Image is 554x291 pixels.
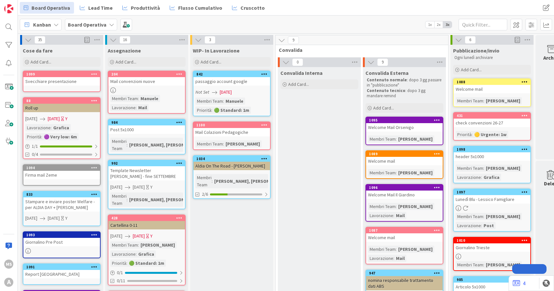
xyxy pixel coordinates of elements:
div: 204Mail convenzioni nuove [108,71,185,86]
span: Board Operativa [31,4,70,12]
div: 1098 [454,146,530,152]
span: 1x [425,21,434,28]
div: 1091Report [GEOGRAPHIC_DATA] [23,264,100,278]
div: 1096 [369,185,443,190]
div: [PERSON_NAME] [397,246,434,253]
div: 1093 [26,233,100,237]
div: 88 [26,99,100,103]
div: 1095 [369,118,443,122]
div: 1099 [23,71,100,77]
div: 1095Welcome Mail Orsenigo [366,117,443,132]
span: 0/11 [117,277,125,284]
div: Giornalino Trieste [454,243,530,252]
span: 9 [288,36,299,44]
div: 1088 [454,79,530,85]
div: Mail [394,212,406,219]
i: Not Set [195,89,209,95]
div: Mail [137,104,149,111]
span: Cose da fare [23,47,53,54]
div: 1094Firma mail Zeme [23,165,100,179]
div: Membri Team [368,203,396,210]
div: 833 [23,192,100,197]
div: Roll up [23,104,100,112]
span: [DATE] [110,233,122,239]
div: 1091 [23,264,100,270]
div: Y [65,115,68,122]
p: Ogni lunedì archiviare [454,55,530,60]
span: Add Card... [461,67,482,73]
div: 204 [108,71,185,77]
a: 428Cartellina 0-11[DATE][DATE]YMembri Team:[PERSON_NAME]Lavorazione:GraficaPriorità:🟢 Standard: 1... [108,215,186,285]
div: Welcome mail [366,157,443,165]
a: Produttività [118,2,164,14]
div: 1087 [366,227,443,233]
div: 1094 [23,165,100,171]
span: 0/4 [32,151,38,158]
div: Template Newsletter [PERSON_NAME] - fine SETTEMBRE [108,166,185,180]
div: Y [65,215,68,222]
div: Membri Team [195,98,223,105]
div: 1/1 [23,142,100,150]
span: Pubblicazione/invio [453,47,499,54]
div: Membri Team [368,135,396,143]
div: 1010 [457,238,530,243]
span: [DATE] [48,215,60,222]
div: 1100 [196,123,270,127]
a: 1097Lunedì Blu - Lessico FamigliareMembri Team:[PERSON_NAME]Lavorazione:Post [453,189,531,232]
div: 1089 [366,151,443,157]
div: 1093Giornalino Pre Post [23,232,100,246]
span: Add Card... [201,59,221,65]
div: 428Cartellina 0-11 [108,215,185,229]
a: Flusso Cumulativo [166,2,226,14]
span: [DATE] [25,115,37,122]
span: : [127,141,128,148]
span: : [126,260,127,267]
div: Priorità [456,131,472,138]
span: : [51,124,52,131]
span: Add Card... [373,105,394,111]
div: [PERSON_NAME] [484,213,522,220]
span: : [483,213,484,220]
div: 985Articolo 5x1000 [454,277,530,291]
div: Priorità [195,107,211,114]
div: [PERSON_NAME] [224,140,262,147]
input: Quick Filter... [459,19,507,30]
div: 1010 [454,238,530,243]
div: Membri Team [110,138,127,152]
div: Membri Team [368,169,396,176]
div: 431 [457,113,530,118]
div: 1034 [196,157,270,161]
span: : [223,98,224,105]
div: Report [GEOGRAPHIC_DATA] [23,270,100,278]
span: : [212,178,213,185]
a: 1099Svecchiare presentazione [23,71,101,92]
a: Lead Time [76,2,117,14]
div: Y [150,184,153,191]
div: Mail [394,255,406,262]
div: [PERSON_NAME] [484,261,522,268]
div: Mail Colazioni Pedagogiche [193,128,270,136]
span: 6 [465,36,476,44]
div: Lavorazione [456,222,481,229]
div: 984Post 5x1000 [108,120,185,134]
div: Membri Team [195,140,223,147]
div: 1034Aldia On The Road - [PERSON_NAME] [193,156,270,170]
div: 431 [454,113,530,119]
span: Cruscotto [240,4,265,12]
div: 🟣 Very low: 6m [42,133,79,140]
div: Lavorazione [368,212,393,219]
p: : dopo 3 gg passare in "pubblicazione" [367,77,442,88]
div: Lunedì Blu - Lessico Famigliare [454,195,530,204]
span: 2/6 [202,191,208,198]
span: Flusso Cumulativo [178,4,222,12]
div: 428 [108,215,185,221]
div: 1098header 5x1000 [454,146,530,161]
div: 1099Svecchiare presentazione [23,71,100,86]
span: : [211,107,212,114]
div: 985 [457,277,530,282]
span: : [483,261,484,268]
span: : [481,174,482,181]
div: header 5x1000 [454,152,530,161]
div: A [4,278,13,287]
